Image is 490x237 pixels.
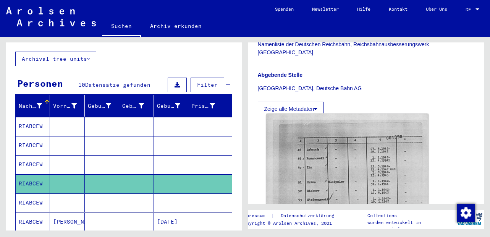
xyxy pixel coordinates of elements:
span: Filter [197,81,218,88]
img: Arolsen_neg.svg [6,7,96,26]
a: Impressum [241,212,271,220]
button: Zeige alle Metadaten [258,102,324,116]
div: Prisoner # [191,102,215,110]
mat-header-cell: Geburtsname [85,95,119,117]
mat-header-cell: Nachname [16,95,50,117]
div: Nachname [19,100,52,112]
div: Vorname [53,100,86,112]
div: Geburtsname [88,100,121,112]
a: Archiv erkunden [141,17,211,35]
mat-header-cell: Geburtsdatum [154,95,188,117]
div: Geburtsdatum [157,100,190,112]
p: Namenliste der Deutschen Reichsbahn, Reichsbahnausbesserungswerk [GEOGRAPHIC_DATA] [258,41,475,57]
a: Datenschutzerklärung [275,212,343,220]
button: Archival tree units [15,52,96,66]
p: [GEOGRAPHIC_DATA], Deutsche Bahn AG [258,84,475,93]
p: Die Arolsen Archives Online-Collections [367,205,455,219]
mat-cell: [DATE] [154,213,188,231]
p: Copyright © Arolsen Archives, 2021 [241,220,343,227]
span: Datensätze gefunden [85,81,150,88]
div: Geburt‏ [122,102,144,110]
div: | [241,212,343,220]
mat-cell: RIABCEW [16,117,50,136]
mat-cell: [PERSON_NAME] [50,213,84,231]
a: Suchen [102,17,141,37]
mat-cell: RIABCEW [16,193,50,212]
div: Nachname [19,102,42,110]
button: Filter [191,78,224,92]
mat-header-cell: Geburt‏ [119,95,154,117]
img: Zustimmung ändern [457,204,475,222]
mat-cell: RIABCEW [16,213,50,231]
mat-header-cell: Vorname [50,95,84,117]
mat-cell: RIABCEW [16,174,50,193]
p: wurden entwickelt in Partnerschaft mit [367,219,455,233]
div: Geburtsname [88,102,111,110]
mat-cell: RIABCEW [16,155,50,174]
div: Geburtsdatum [157,102,180,110]
img: yv_logo.png [455,209,484,229]
div: Geburt‏ [122,100,153,112]
div: Vorname [53,102,76,110]
div: Prisoner # [191,100,224,112]
mat-header-cell: Prisoner # [188,95,231,117]
div: Personen [17,76,63,90]
mat-cell: RIABCEW [16,136,50,155]
span: 10 [78,81,85,88]
b: Abgebende Stelle [258,72,302,78]
span: DE [466,7,474,12]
